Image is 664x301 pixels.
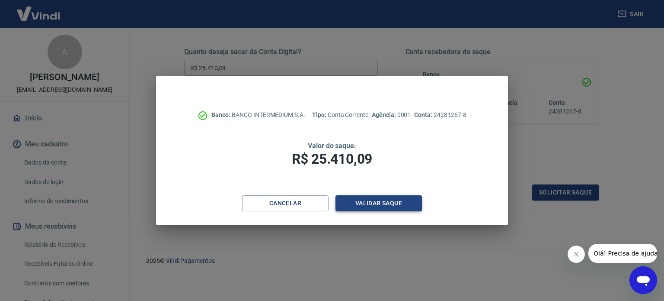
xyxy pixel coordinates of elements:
span: Valor do saque: [308,142,356,150]
span: R$ 25.410,09 [292,151,372,167]
span: Banco: [211,111,232,118]
button: Cancelar [242,195,329,211]
iframe: Mensagem da empresa [588,244,657,263]
span: Agência: [372,111,397,118]
p: Conta Corrente [312,110,368,120]
iframe: Fechar mensagem [568,246,585,263]
span: Tipo: [312,111,328,118]
iframe: Botão para abrir a janela de mensagens [629,266,657,294]
p: 0001 [372,110,411,120]
span: Conta: [414,111,434,118]
span: Olá! Precisa de ajuda? [5,6,73,13]
p: BANCO INTERMEDIUM S.A. [211,110,305,120]
button: Validar saque [335,195,422,211]
p: 24281267-8 [414,110,466,120]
